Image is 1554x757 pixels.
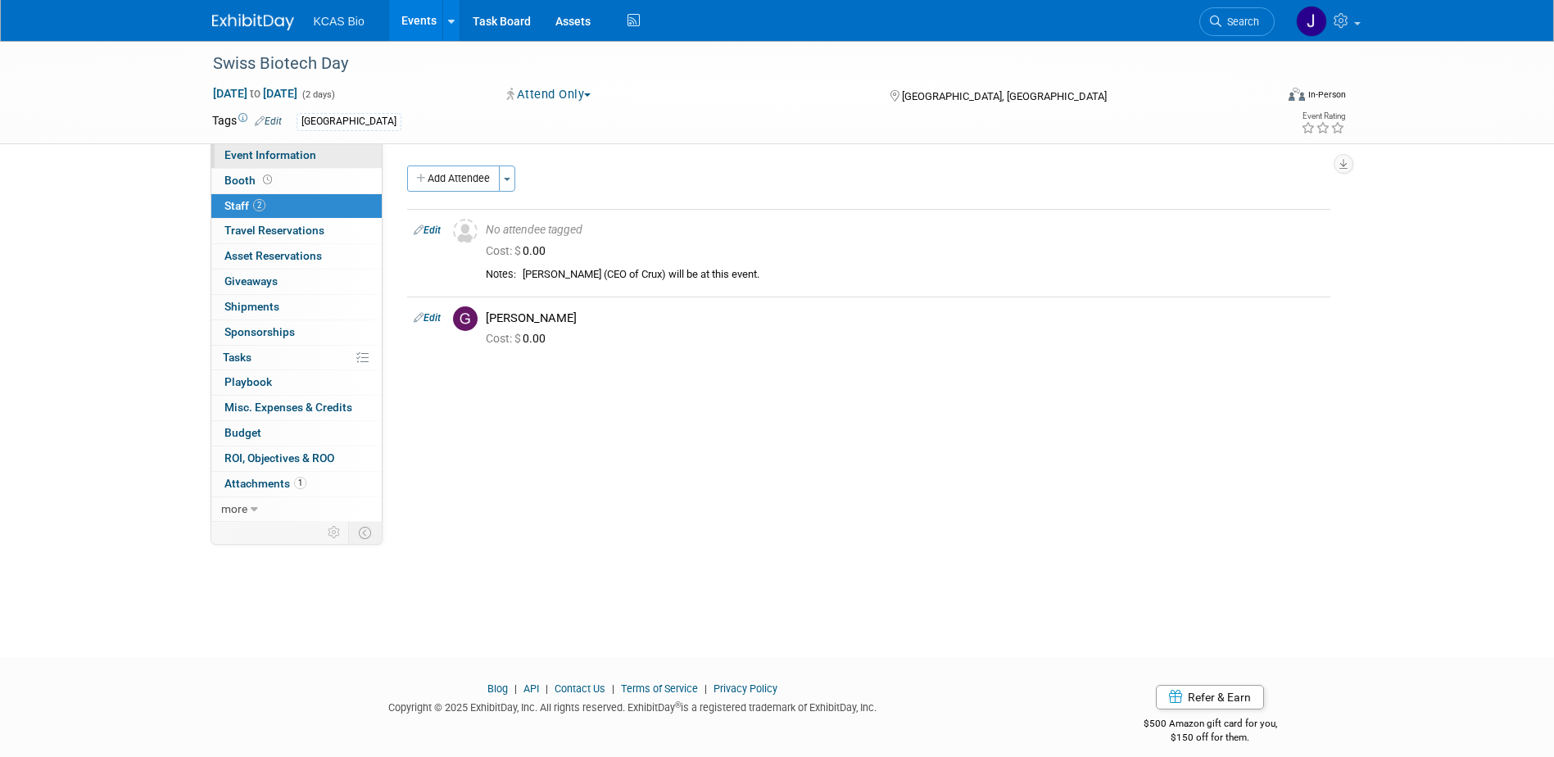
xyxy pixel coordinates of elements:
a: Shipments [211,295,382,320]
span: Search [1221,16,1259,28]
span: | [608,682,618,695]
div: Event Rating [1301,112,1345,120]
img: G.jpg [453,306,478,331]
a: Playbook [211,370,382,395]
a: more [211,497,382,522]
div: Swiss Biotech Day [207,49,1250,79]
span: Asset Reservations [224,249,322,262]
span: ROI, Objectives & ROO [224,451,334,465]
span: Attachments [224,477,306,490]
span: 1 [294,477,306,489]
img: Jason Hannah [1296,6,1327,37]
span: | [700,682,711,695]
span: Cost: $ [486,244,523,257]
button: Attend Only [501,86,597,103]
a: Refer & Earn [1156,685,1264,709]
span: Booth [224,174,275,187]
span: Cost: $ [486,332,523,345]
div: [GEOGRAPHIC_DATA] [297,113,401,130]
div: In-Person [1307,88,1346,101]
img: Unassigned-User-Icon.png [453,219,478,243]
span: KCAS Bio [314,15,365,28]
td: Toggle Event Tabs [348,522,382,543]
a: Budget [211,421,382,446]
a: Tasks [211,346,382,370]
div: Copyright © 2025 ExhibitDay, Inc. All rights reserved. ExhibitDay is a registered trademark of Ex... [212,696,1054,715]
a: Edit [414,224,441,236]
a: Event Information [211,143,382,168]
td: Tags [212,112,282,131]
span: Playbook [224,375,272,388]
a: Attachments1 [211,472,382,496]
td: Personalize Event Tab Strip [320,522,349,543]
div: No attendee tagged [486,223,1324,238]
span: [GEOGRAPHIC_DATA], [GEOGRAPHIC_DATA] [902,90,1107,102]
a: API [523,682,539,695]
a: Blog [487,682,508,695]
div: Notes: [486,268,516,281]
div: $500 Amazon gift card for you, [1078,706,1343,744]
span: 2 [253,199,265,211]
a: Misc. Expenses & Credits [211,396,382,420]
span: Budget [224,426,261,439]
span: | [541,682,552,695]
a: Privacy Policy [714,682,777,695]
a: ROI, Objectives & ROO [211,446,382,471]
a: Search [1199,7,1275,36]
span: 0.00 [486,332,552,345]
span: | [510,682,521,695]
span: Staff [224,199,265,212]
a: Contact Us [555,682,605,695]
a: Booth [211,169,382,193]
sup: ® [675,700,681,709]
span: (2 days) [301,89,335,100]
span: Misc. Expenses & Credits [224,401,352,414]
a: Terms of Service [621,682,698,695]
img: ExhibitDay [212,14,294,30]
span: Shipments [224,300,279,313]
span: Tasks [223,351,251,364]
a: Staff2 [211,194,382,219]
div: [PERSON_NAME] [486,311,1324,326]
span: 0.00 [486,244,552,257]
span: [DATE] [DATE] [212,86,298,101]
a: Edit [414,312,441,324]
span: Booth not reserved yet [260,174,275,186]
a: Sponsorships [211,320,382,345]
span: Travel Reservations [224,224,324,237]
div: [PERSON_NAME] (CEO of Crux) will be at this event. [523,268,1324,282]
span: Sponsorships [224,325,295,338]
div: $150 off for them. [1078,731,1343,745]
button: Add Attendee [407,165,500,192]
a: Asset Reservations [211,244,382,269]
span: Giveaways [224,274,278,288]
img: Format-Inperson.png [1289,88,1305,101]
span: to [247,87,263,100]
div: Event Format [1178,85,1347,110]
a: Travel Reservations [211,219,382,243]
span: more [221,502,247,515]
span: Event Information [224,148,316,161]
a: Giveaways [211,270,382,294]
a: Edit [255,116,282,127]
